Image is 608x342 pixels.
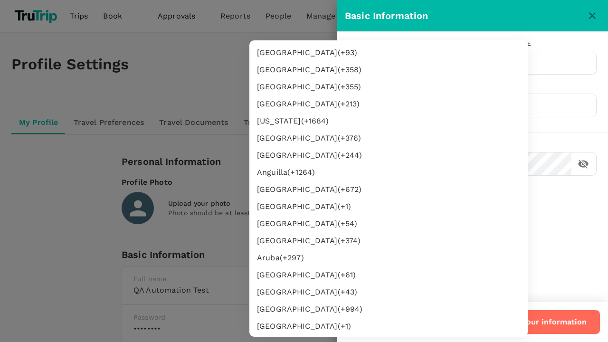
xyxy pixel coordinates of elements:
[249,147,528,164] li: [GEOGRAPHIC_DATA] (+ 244 )
[249,130,528,147] li: [GEOGRAPHIC_DATA] (+ 376 )
[249,232,528,249] li: [GEOGRAPHIC_DATA] (+ 374 )
[249,266,528,284] li: [GEOGRAPHIC_DATA] (+ 61 )
[249,215,528,232] li: [GEOGRAPHIC_DATA] (+ 54 )
[249,301,528,318] li: [GEOGRAPHIC_DATA] (+ 994 )
[249,95,528,113] li: [GEOGRAPHIC_DATA] (+ 213 )
[249,61,528,78] li: [GEOGRAPHIC_DATA] (+ 358 )
[249,44,528,61] li: [GEOGRAPHIC_DATA] (+ 93 )
[249,164,528,181] li: Anguilla (+ 1264 )
[249,113,528,130] li: [US_STATE] (+ 1684 )
[249,249,528,266] li: Aruba (+ 297 )
[249,318,528,335] li: [GEOGRAPHIC_DATA] (+ 1 )
[249,78,528,95] li: [GEOGRAPHIC_DATA] (+ 355 )
[249,198,528,215] li: [GEOGRAPHIC_DATA] (+ 1 )
[249,181,528,198] li: [GEOGRAPHIC_DATA] (+ 672 )
[249,284,528,301] li: [GEOGRAPHIC_DATA] (+ 43 )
